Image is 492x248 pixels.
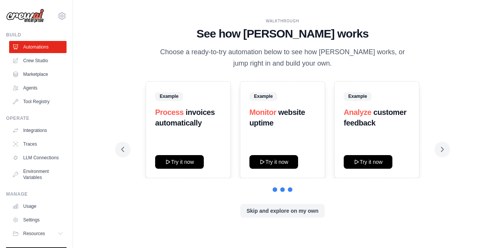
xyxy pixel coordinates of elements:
span: Monitor [249,108,276,116]
strong: customer feedback [344,108,406,127]
a: LLM Connections [9,152,67,164]
a: Tool Registry [9,96,67,108]
a: Usage [9,200,67,212]
span: Example [249,92,277,100]
a: Automations [9,41,67,53]
a: Crew Studio [9,55,67,67]
span: Process [155,108,184,116]
span: Example [344,92,371,100]
button: Try it now [249,155,298,169]
p: Choose a ready-to-try automation below to see how [PERSON_NAME] works, or jump right in and build... [155,47,410,69]
h1: See how [PERSON_NAME] works [121,27,444,41]
a: Settings [9,214,67,226]
strong: invoices automatically [155,108,215,127]
span: Resources [23,231,45,237]
button: Skip and explore on my own [240,204,324,218]
span: Analyze [344,108,371,116]
a: Agents [9,82,67,94]
img: Logo [6,9,44,23]
button: Try it now [155,155,204,169]
button: Resources [9,228,67,240]
a: Integrations [9,124,67,137]
a: Environment Variables [9,165,67,184]
button: Try it now [344,155,392,169]
div: WALKTHROUGH [121,18,444,24]
span: Example [155,92,183,100]
strong: website uptime [249,108,305,127]
a: Traces [9,138,67,150]
div: Manage [6,191,67,197]
a: Marketplace [9,68,67,80]
div: Operate [6,115,67,121]
div: Build [6,32,67,38]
